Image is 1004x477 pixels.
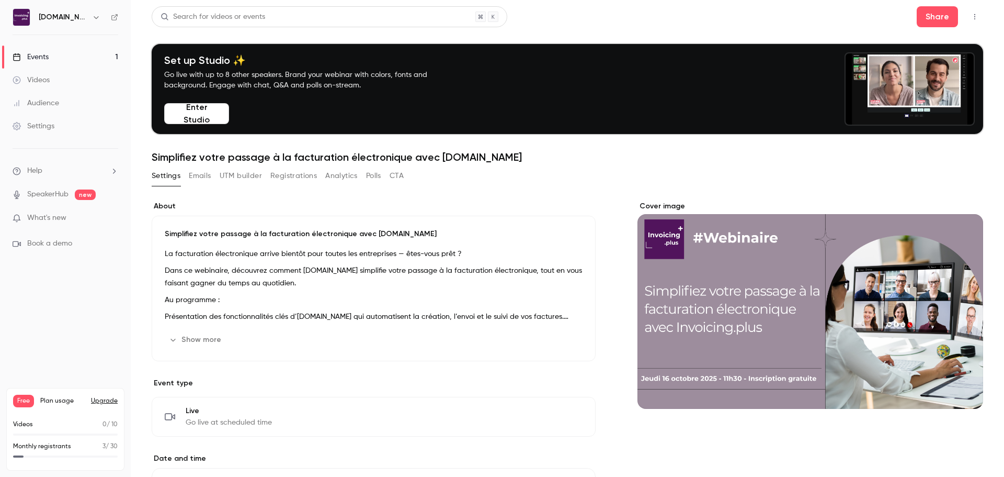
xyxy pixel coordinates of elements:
span: Help [27,165,42,176]
button: Enter Studio [164,103,229,124]
button: UTM builder [220,168,262,184]
p: / 30 [102,442,118,451]
div: Videos [13,75,50,85]
span: Free [13,395,34,407]
p: Au programme : [165,294,583,306]
span: 3 [102,443,106,450]
div: Audience [13,98,59,108]
h1: Simplifiez votre passage à la facturation électronique avec [DOMAIN_NAME] [152,151,983,163]
span: new [75,190,96,200]
span: Plan usage [40,397,85,405]
span: What's new [27,213,66,224]
span: Live [186,406,272,416]
a: SpeakerHub [27,189,69,200]
div: Settings [13,121,54,131]
button: Analytics [325,168,358,184]
p: Simplifiez votre passage à la facturation électronique avec [DOMAIN_NAME] [165,229,583,239]
button: Registrations [270,168,317,184]
p: Videos [13,420,33,429]
p: Présentation des fonctionnalités clés d’[DOMAIN_NAME] qui automatisent la création, l’envoi et le... [165,310,583,323]
label: Cover image [637,201,983,212]
label: About [152,201,596,212]
div: Search for videos or events [161,12,265,23]
span: Go live at scheduled time [186,417,272,428]
p: Monthly registrants [13,442,71,451]
button: Show more [165,331,227,348]
p: La facturation électronique arrive bientôt pour toutes les entreprises — êtes-vous prêt ? [165,248,583,260]
li: help-dropdown-opener [13,165,118,176]
button: Settings [152,168,180,184]
span: 0 [102,421,107,428]
button: Upgrade [91,397,118,405]
label: Date and time [152,453,596,464]
button: Emails [189,168,211,184]
button: Polls [366,168,381,184]
h6: [DOMAIN_NAME] [39,12,88,23]
p: Dans ce webinaire, découvrez comment [DOMAIN_NAME] simplifie votre passage à la facturation élect... [165,264,583,290]
div: Events [13,52,49,62]
span: Book a demo [27,238,72,249]
h4: Set up Studio ✨ [164,54,452,66]
section: Cover image [637,201,983,409]
img: Invoicing.plus [13,9,30,26]
p: Event type [152,378,596,389]
p: / 10 [102,420,118,429]
button: CTA [390,168,404,184]
button: Share [917,6,958,27]
p: Go live with up to 8 other speakers. Brand your webinar with colors, fonts and background. Engage... [164,70,452,91]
